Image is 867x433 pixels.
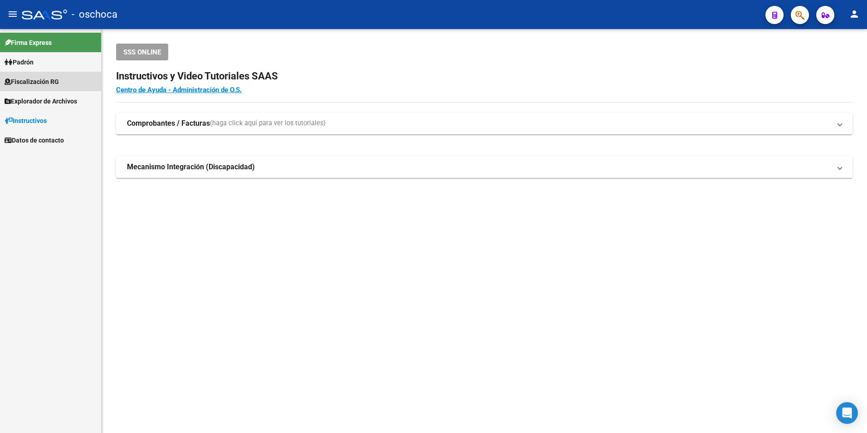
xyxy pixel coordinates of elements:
mat-expansion-panel-header: Mecanismo Integración (Discapacidad) [116,156,852,178]
a: Centro de Ayuda - Administración de O.S. [116,86,242,94]
span: - oschoca [72,5,117,25]
mat-icon: person [849,9,860,20]
span: Explorador de Archivos [5,96,77,106]
mat-expansion-panel-header: Comprobantes / Facturas(haga click aquí para ver los tutoriales) [116,113,852,134]
mat-icon: menu [7,9,18,20]
button: SSS ONLINE [116,44,168,60]
span: Datos de contacto [5,135,64,145]
strong: Mecanismo Integración (Discapacidad) [127,162,255,172]
span: Firma Express [5,38,52,48]
strong: Comprobantes / Facturas [127,118,210,128]
span: Fiscalización RG [5,77,59,87]
h2: Instructivos y Video Tutoriales SAAS [116,68,852,85]
div: Open Intercom Messenger [836,402,858,424]
span: Instructivos [5,116,47,126]
span: SSS ONLINE [123,48,161,56]
span: Padrón [5,57,34,67]
span: (haga click aquí para ver los tutoriales) [210,118,326,128]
